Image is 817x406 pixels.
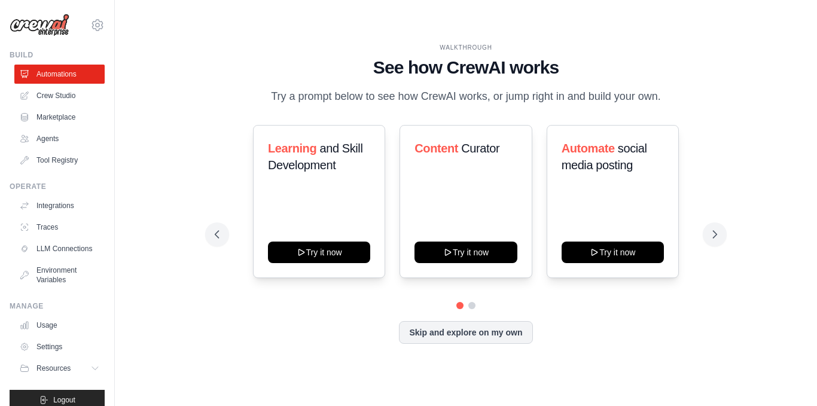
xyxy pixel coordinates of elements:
[10,14,69,36] img: Logo
[53,395,75,405] span: Logout
[562,142,647,172] span: social media posting
[265,88,667,105] p: Try a prompt below to see how CrewAI works, or jump right in and build your own.
[414,142,458,155] span: Content
[14,108,105,127] a: Marketplace
[461,142,499,155] span: Curator
[215,57,717,78] h1: See how CrewAI works
[14,151,105,170] a: Tool Registry
[14,316,105,335] a: Usage
[399,321,532,344] button: Skip and explore on my own
[14,65,105,84] a: Automations
[562,142,615,155] span: Automate
[414,242,517,263] button: Try it now
[268,142,316,155] span: Learning
[562,242,664,263] button: Try it now
[10,301,105,311] div: Manage
[36,364,71,373] span: Resources
[14,218,105,237] a: Traces
[14,86,105,105] a: Crew Studio
[268,142,362,172] span: and Skill Development
[14,359,105,378] button: Resources
[14,196,105,215] a: Integrations
[215,43,717,52] div: WALKTHROUGH
[10,50,105,60] div: Build
[14,129,105,148] a: Agents
[14,337,105,356] a: Settings
[268,242,370,263] button: Try it now
[14,261,105,289] a: Environment Variables
[14,239,105,258] a: LLM Connections
[10,182,105,191] div: Operate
